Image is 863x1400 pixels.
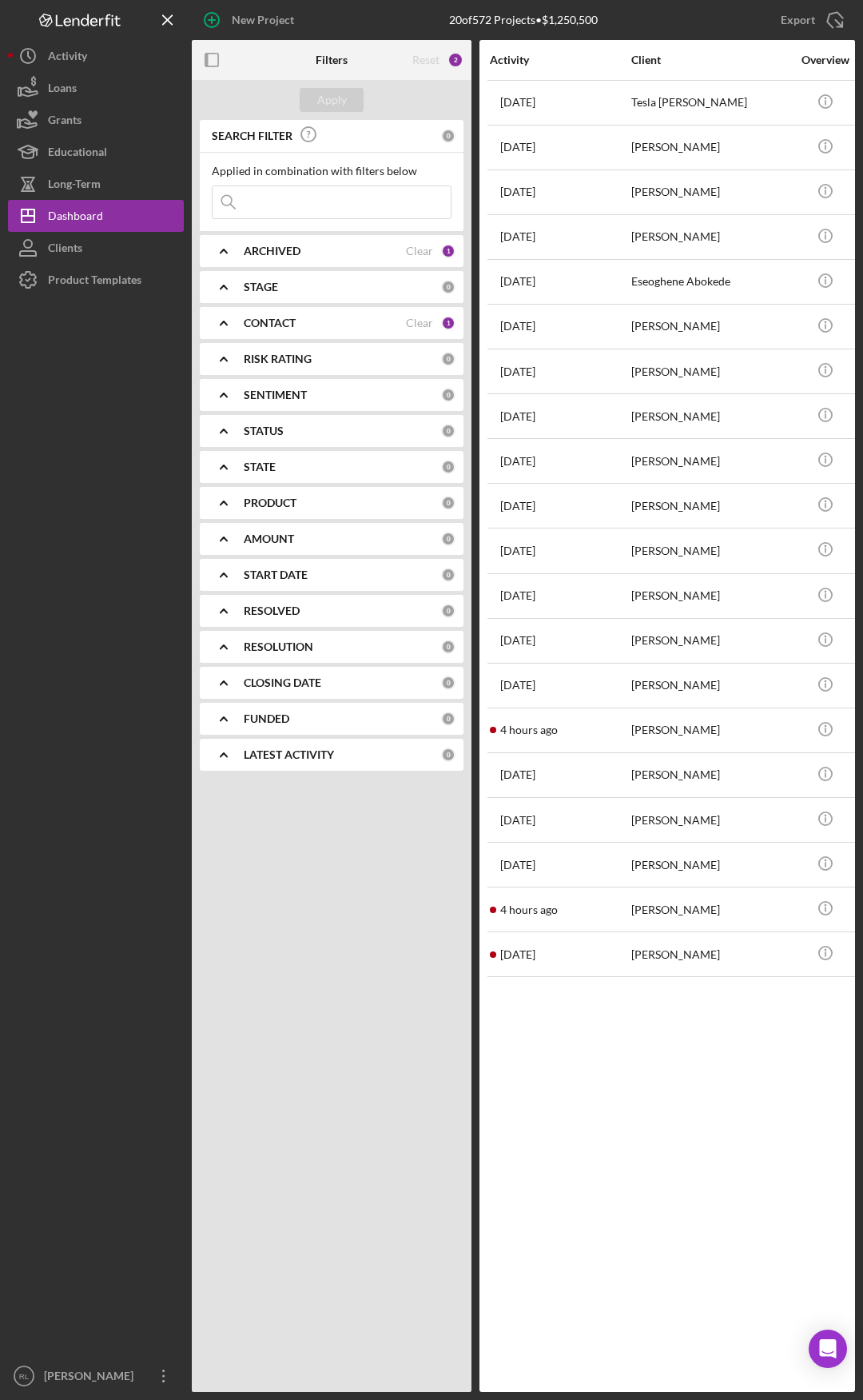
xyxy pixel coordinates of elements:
[8,200,184,232] button: Dashboard
[441,424,455,438] div: 0
[441,532,455,546] div: 0
[765,4,855,36] button: Export
[781,4,815,36] div: Export
[500,365,535,378] time: 2025-07-11 19:06
[500,320,535,333] time: 2025-07-07 17:34
[631,305,791,348] div: [PERSON_NAME]
[631,216,791,258] div: [PERSON_NAME]
[212,130,292,142] b: SEARCH FILTER
[8,40,184,72] button: Activity
[500,96,535,109] time: 2025-07-09 19:24
[631,529,791,572] div: [PERSON_NAME]
[244,353,312,365] b: RISK RATING
[441,748,455,762] div: 0
[631,126,791,169] div: [PERSON_NAME]
[631,485,791,527] div: [PERSON_NAME]
[631,620,791,662] div: [PERSON_NAME]
[631,709,791,752] div: [PERSON_NAME]
[244,281,278,293] b: STAGE
[244,676,321,689] b: CLOSING DATE
[48,136,107,172] div: Educational
[244,245,300,257] b: ARCHIVED
[244,532,294,545] b: AMOUNT
[500,230,535,243] time: 2025-07-25 14:16
[48,72,77,108] div: Loans
[244,425,284,437] b: STATUS
[232,4,294,36] div: New Project
[8,136,184,168] button: Educational
[441,388,455,402] div: 0
[500,455,535,468] time: 2025-07-11 01:17
[441,640,455,654] div: 0
[449,14,598,26] div: 20 of 572 Projects • $1,250,500
[441,352,455,366] div: 0
[48,40,87,76] div: Activity
[441,129,455,143] div: 0
[441,244,455,258] div: 1
[48,168,101,204] div: Long-Term
[8,1360,184,1392] button: RL[PERSON_NAME]
[8,232,184,264] button: Clients
[19,1372,30,1381] text: RL
[406,317,433,329] div: Clear
[500,185,535,198] time: 2025-06-17 15:46
[40,1360,144,1396] div: [PERSON_NAME]
[441,496,455,510] div: 0
[48,264,141,300] div: Product Templates
[631,171,791,213] div: [PERSON_NAME]
[8,104,184,136] button: Grants
[500,275,535,288] time: 2025-06-26 07:27
[500,859,535,872] time: 2025-08-08 16:17
[631,933,791,975] div: [PERSON_NAME]
[500,724,558,736] time: 2025-08-19 23:07
[406,245,433,257] div: Clear
[244,497,296,509] b: PRODUCT
[631,754,791,796] div: [PERSON_NAME]
[244,604,300,617] b: RESOLVED
[631,82,791,124] div: Tesla [PERSON_NAME]
[441,280,455,294] div: 0
[244,461,276,473] b: STATE
[500,141,535,154] time: 2025-08-08 14:33
[317,88,347,112] div: Apply
[441,460,455,474] div: 0
[631,664,791,707] div: [PERSON_NAME]
[192,4,310,36] button: New Project
[631,261,791,303] div: Eseoghene Abokede
[631,350,791,393] div: [PERSON_NAME]
[795,54,855,66] div: Overview
[212,165,451,177] div: Applied in combination with filters below
[631,844,791,886] div: [PERSON_NAME]
[244,712,289,725] b: FUNDED
[48,200,103,236] div: Dashboard
[500,634,535,647] time: 2025-07-23 14:13
[500,768,535,781] time: 2025-08-18 23:36
[631,799,791,841] div: [PERSON_NAME]
[631,395,791,437] div: [PERSON_NAME]
[300,88,364,112] button: Apply
[500,903,558,916] time: 2025-08-19 22:38
[48,232,82,268] div: Clients
[500,948,535,961] time: 2025-08-18 19:26
[500,500,535,513] time: 2025-08-11 16:31
[447,52,463,68] div: 2
[500,410,535,423] time: 2025-08-08 19:15
[8,168,184,200] button: Long-Term
[631,440,791,482] div: [PERSON_NAME]
[631,575,791,617] div: [PERSON_NAME]
[441,676,455,690] div: 0
[8,72,184,104] button: Loans
[244,640,313,653] b: RESOLUTION
[244,317,296,329] b: CONTACT
[500,544,535,557] time: 2025-08-07 16:22
[316,54,348,66] b: Filters
[8,264,184,296] button: Product Templates
[412,54,439,66] div: Reset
